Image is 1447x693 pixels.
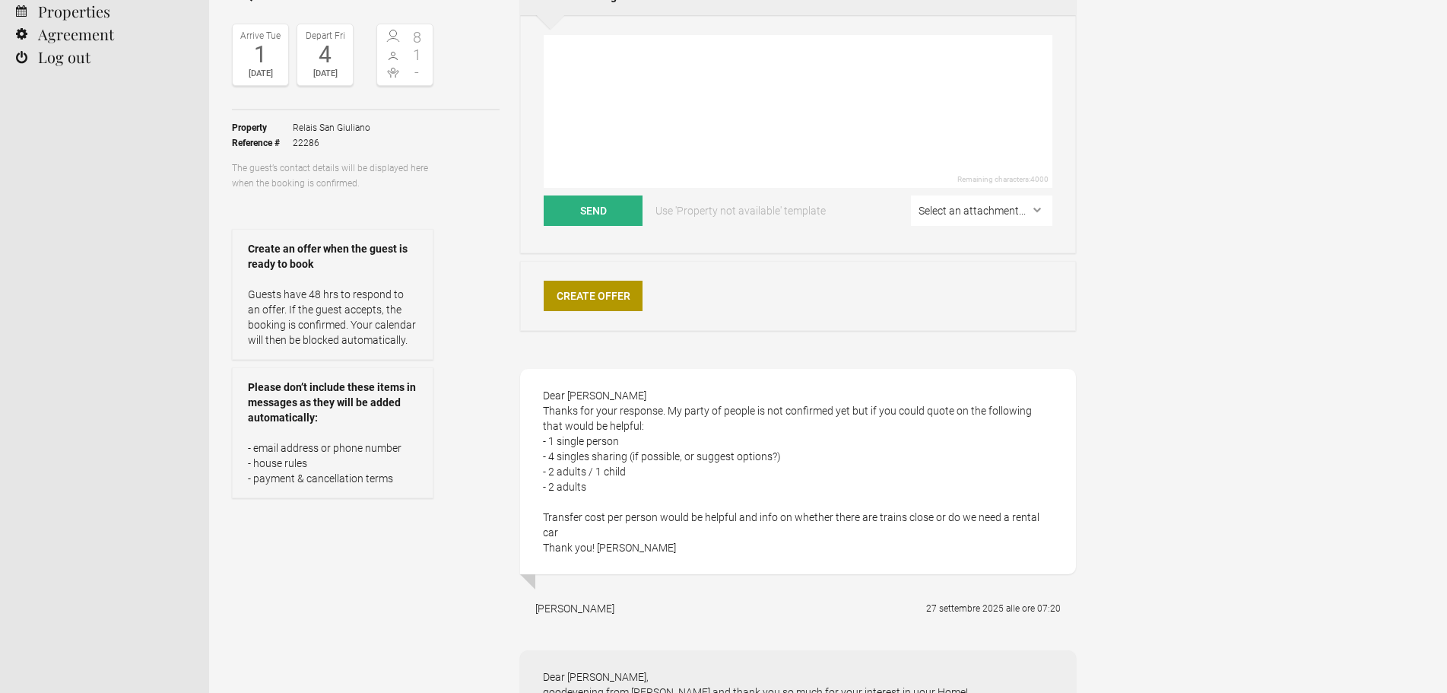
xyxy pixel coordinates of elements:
span: 8 [405,30,430,45]
strong: Create an offer when the guest is ready to book [248,241,417,272]
span: Relais San Giuliano [293,120,370,135]
span: 22286 [293,135,370,151]
div: [DATE] [236,66,284,81]
flynt-date-display: 27 settembre 2025 alle ore 07:20 [926,603,1061,614]
button: Send [544,196,643,226]
div: [DATE] [301,66,349,81]
p: Guests have 48 hrs to respond to an offer. If the guest accepts, the booking is confirmed. Your c... [248,287,417,348]
div: 1 [236,43,284,66]
div: Depart Fri [301,28,349,43]
strong: Reference # [232,135,293,151]
p: - email address or phone number - house rules - payment & cancellation terms [248,440,417,486]
strong: Please don’t include these items in messages as they will be added automatically: [248,380,417,425]
strong: Property [232,120,293,135]
p: The guest’s contact details will be displayed here when the booking is confirmed. [232,161,433,191]
div: Dear [PERSON_NAME] Thanks for your response. My party of people is not confirmed yet but if you c... [520,369,1076,574]
a: Create Offer [544,281,643,311]
span: 1 [405,47,430,62]
div: 4 [301,43,349,66]
div: Arrive Tue [236,28,284,43]
a: Use 'Property not available' template [645,196,836,226]
div: [PERSON_NAME] [535,601,614,616]
span: - [405,65,430,80]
